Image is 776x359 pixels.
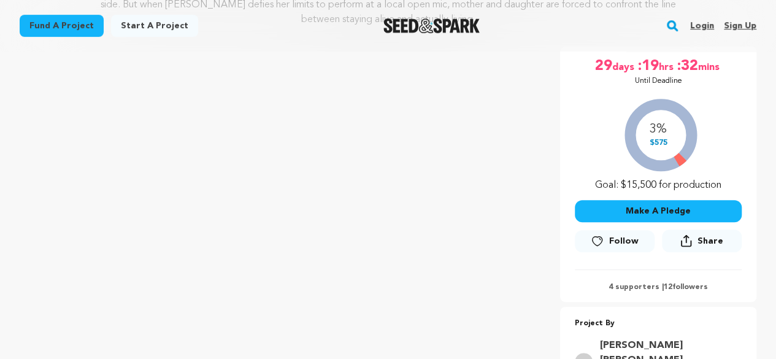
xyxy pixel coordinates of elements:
[594,56,612,76] span: 29
[662,230,742,257] span: Share
[697,235,723,247] span: Share
[609,235,638,247] span: Follow
[658,56,675,76] span: hrs
[20,15,104,37] a: Fund a project
[724,16,756,36] a: Sign up
[575,282,742,292] p: 4 supporters | followers
[675,56,697,76] span: :32
[111,15,198,37] a: Start a project
[575,200,742,222] button: Make A Pledge
[612,56,636,76] span: days
[383,18,480,33] img: Seed&Spark Logo Dark Mode
[383,18,480,33] a: Seed&Spark Homepage
[636,56,658,76] span: :19
[664,284,672,291] span: 12
[575,230,655,252] a: Follow
[575,317,742,331] p: Project By
[690,16,714,36] a: Login
[697,56,721,76] span: mins
[662,230,742,252] button: Share
[634,76,682,86] p: Until Deadline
